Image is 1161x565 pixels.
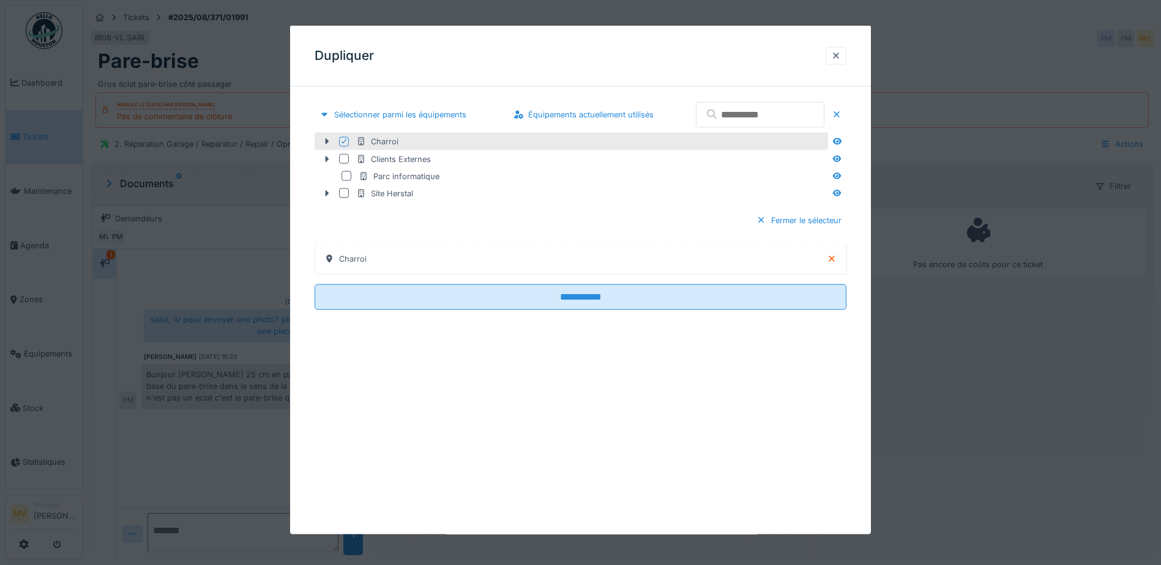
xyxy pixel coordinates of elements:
div: Fermer le sélecteur [752,212,846,228]
div: Site Herstal [356,187,413,199]
div: Parc informatique [359,170,439,182]
div: Sélectionner parmi les équipements [315,106,471,123]
div: Clients Externes [356,153,431,164]
div: Charroi [356,136,398,147]
div: Équipements actuellement utilisés [509,106,659,123]
div: Charroi [339,253,367,265]
h3: Dupliquer [315,48,374,64]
